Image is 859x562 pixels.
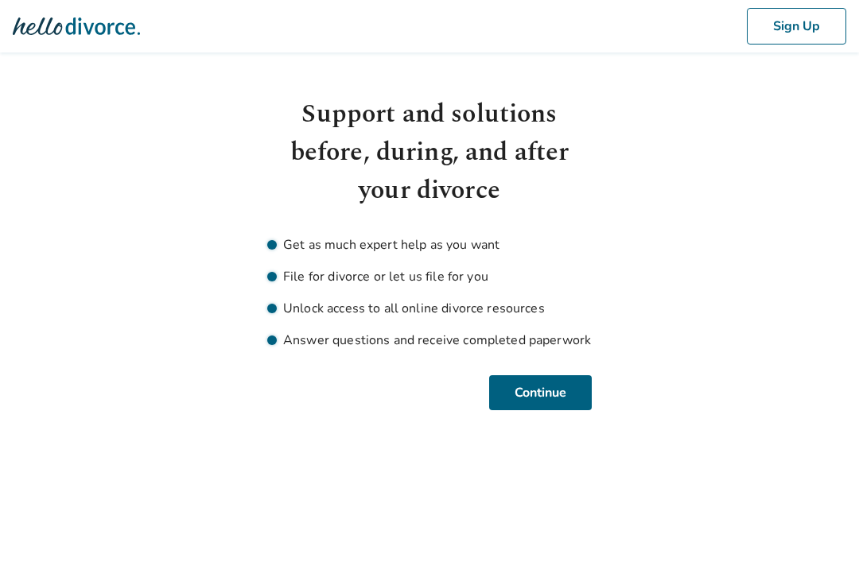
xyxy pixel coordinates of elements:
[747,8,846,45] button: Sign Up
[489,375,592,410] button: Continue
[13,10,140,42] img: Hello Divorce Logo
[267,331,592,350] li: Answer questions and receive completed paperwork
[267,299,592,318] li: Unlock access to all online divorce resources
[267,235,592,254] li: Get as much expert help as you want
[267,267,592,286] li: File for divorce or let us file for you
[267,95,592,210] h1: Support and solutions before, during, and after your divorce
